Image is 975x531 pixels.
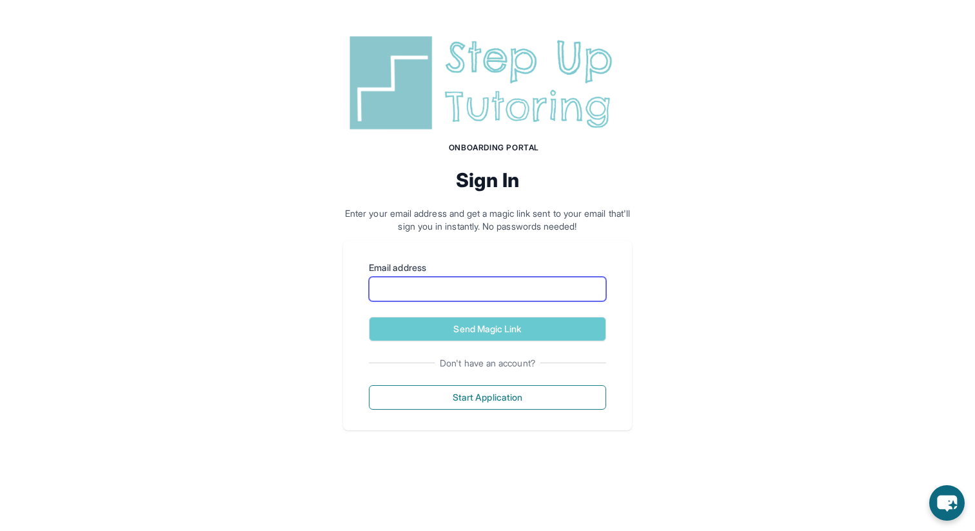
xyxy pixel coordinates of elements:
label: Email address [369,261,606,274]
h1: Onboarding Portal [356,143,632,153]
button: Send Magic Link [369,317,606,341]
span: Don't have an account? [435,357,540,370]
h2: Sign In [343,168,632,192]
button: chat-button [929,485,965,521]
img: Step Up Tutoring horizontal logo [343,31,632,135]
p: Enter your email address and get a magic link sent to your email that'll sign you in instantly. N... [343,207,632,233]
button: Start Application [369,385,606,410]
